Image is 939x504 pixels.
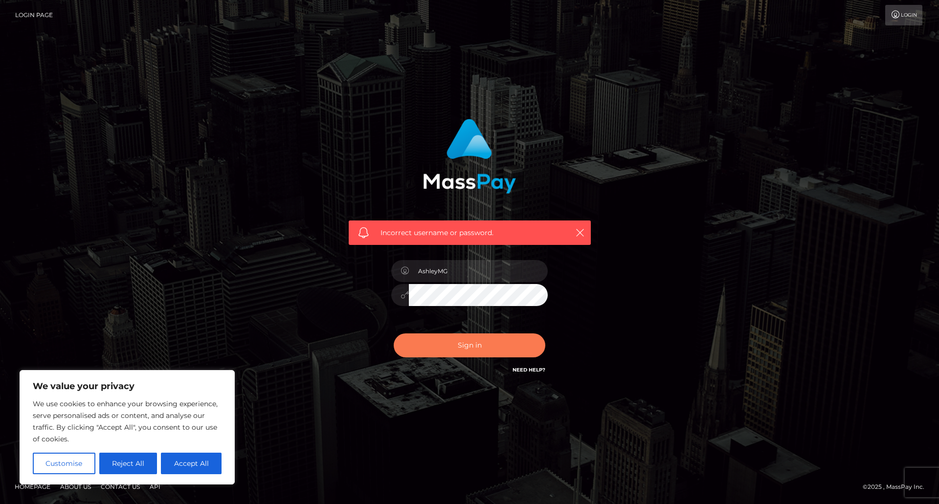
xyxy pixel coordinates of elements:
[33,453,95,474] button: Customise
[20,370,235,484] div: We value your privacy
[423,119,516,194] img: MassPay Login
[11,479,54,494] a: Homepage
[161,453,222,474] button: Accept All
[380,228,559,238] span: Incorrect username or password.
[146,479,164,494] a: API
[15,5,53,25] a: Login Page
[863,482,932,492] div: © 2025 , MassPay Inc.
[409,260,548,282] input: Username...
[33,398,222,445] p: We use cookies to enhance your browsing experience, serve personalised ads or content, and analys...
[56,479,95,494] a: About Us
[513,367,545,373] a: Need Help?
[99,453,157,474] button: Reject All
[394,333,545,357] button: Sign in
[885,5,922,25] a: Login
[97,479,144,494] a: Contact Us
[33,380,222,392] p: We value your privacy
